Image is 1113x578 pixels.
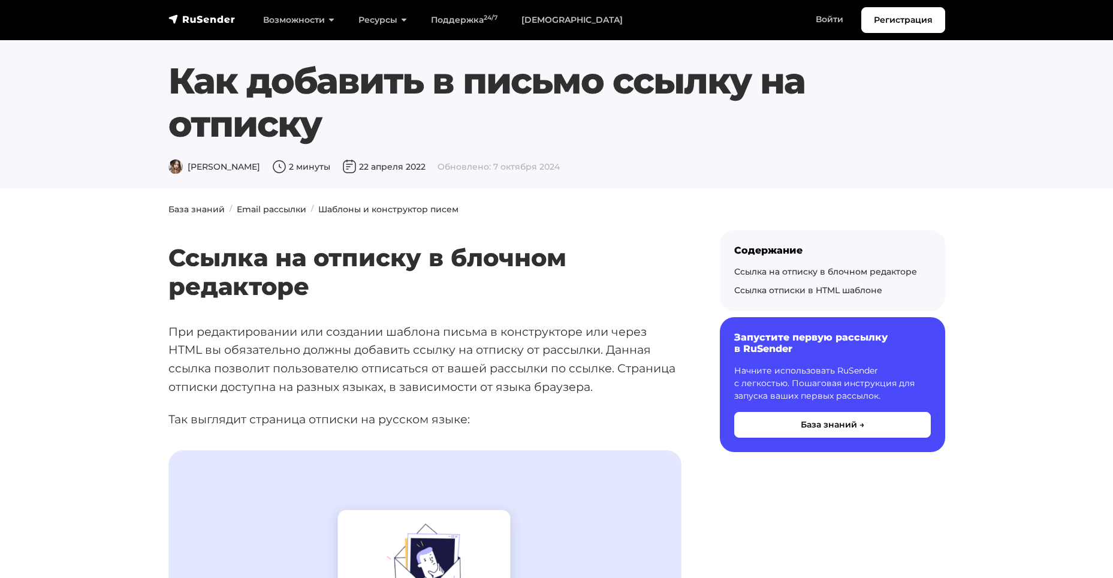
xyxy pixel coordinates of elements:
a: Регистрация [861,7,945,33]
p: При редактировании или создании шаблона письма в конструкторе или через HTML вы обязательно должн... [168,323,681,396]
h2: Ссылка на отписку в блочном редакторе [168,208,681,301]
img: Время чтения [272,159,286,174]
h1: Как добавить в письмо ссылку на отписку [168,59,945,146]
p: Начните использовать RuSender с легкостью. Пошаговая инструкция для запуска ваших первых рассылок. [734,365,931,402]
div: Содержание [734,245,931,256]
span: Обновлено: 7 октября 2024 [438,161,560,172]
a: [DEMOGRAPHIC_DATA] [509,8,635,32]
p: Так выглядит страница отписки на русском языке: [168,410,681,429]
span: [PERSON_NAME] [168,161,260,172]
h6: Запустите первую рассылку в RuSender [734,332,931,354]
a: Войти [804,7,855,32]
a: Ссылка на отписку в блочном редакторе [734,266,917,277]
img: RuSender [168,13,236,25]
a: Ресурсы [346,8,419,32]
a: База знаний [168,204,225,215]
a: Ссылка отписки в HTML шаблоне [734,285,882,296]
a: Шаблоны и конструктор писем [318,204,459,215]
a: Возможности [251,8,346,32]
a: Поддержка24/7 [419,8,509,32]
a: Запустите первую рассылку в RuSender Начните использовать RuSender с легкостью. Пошаговая инструк... [720,317,945,451]
a: Email рассылки [237,204,306,215]
img: Дата публикации [342,159,357,174]
sup: 24/7 [484,14,497,22]
span: 2 минуты [272,161,330,172]
button: База знаний → [734,412,931,438]
nav: breadcrumb [161,203,952,216]
span: 22 апреля 2022 [342,161,426,172]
